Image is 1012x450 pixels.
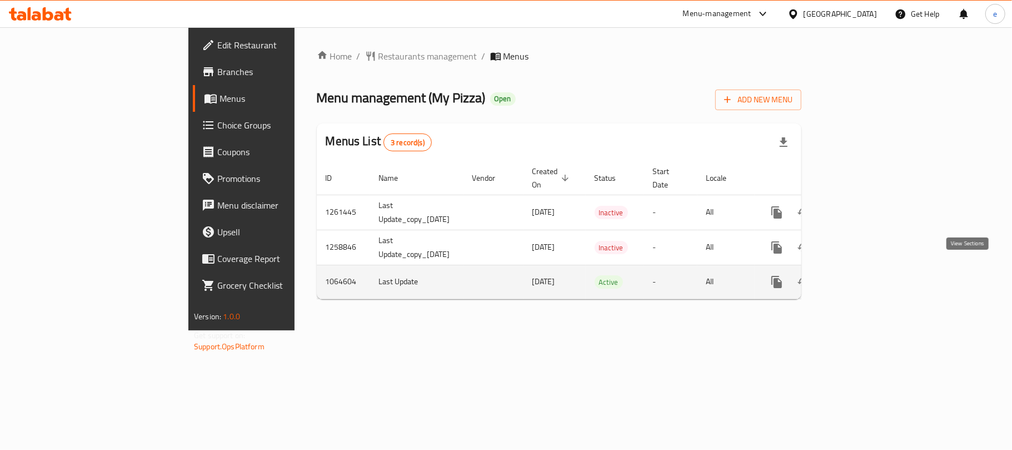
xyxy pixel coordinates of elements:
span: Add New Menu [724,93,792,107]
div: Menu-management [683,7,751,21]
span: 3 record(s) [384,137,431,148]
button: Change Status [790,199,817,226]
a: Restaurants management [365,50,477,63]
button: Add New Menu [715,90,801,110]
a: Promotions [193,165,357,192]
span: Menus [220,92,348,105]
span: Open [490,94,516,103]
a: Coupons [193,139,357,165]
span: Inactive [595,241,628,254]
span: [DATE] [532,274,555,289]
span: [DATE] [532,205,555,219]
span: Locale [706,171,741,185]
button: more [764,199,790,226]
td: All [697,195,755,230]
td: Last Update [370,265,463,299]
span: ID [326,171,347,185]
span: Edit Restaurant [217,38,348,52]
span: Menu management ( My Pizza ) [317,85,486,110]
div: Total records count [383,133,432,151]
span: Coverage Report [217,252,348,265]
span: Start Date [653,165,684,191]
span: Branches [217,65,348,78]
td: - [644,195,697,230]
td: All [697,265,755,299]
nav: breadcrumb [317,50,801,63]
span: Status [595,171,631,185]
div: Export file [770,129,797,156]
button: Change Status [790,234,817,261]
span: Menus [503,50,529,63]
a: Menu disclaimer [193,192,357,219]
a: Support.OpsPlatform [194,339,265,354]
a: Choice Groups [193,112,357,139]
span: Active [595,276,623,289]
a: Branches [193,58,357,85]
span: e [993,8,997,20]
span: Inactive [595,206,628,219]
div: [GEOGRAPHIC_DATA] [804,8,877,20]
span: [DATE] [532,240,555,254]
td: - [644,230,697,265]
button: more [764,234,790,261]
span: Coupons [217,145,348,159]
span: Get support on: [194,328,245,343]
span: 1.0.0 [223,309,240,324]
span: Vendor [472,171,510,185]
a: Grocery Checklist [193,272,357,299]
span: Name [379,171,413,185]
th: Actions [755,161,879,195]
li: / [482,50,486,63]
span: Upsell [217,225,348,239]
td: All [697,230,755,265]
td: - [644,265,697,299]
span: Promotions [217,172,348,185]
div: Active [595,275,623,289]
a: Upsell [193,219,357,245]
span: Version: [194,309,221,324]
span: Grocery Checklist [217,279,348,292]
h2: Menus List [326,133,432,151]
span: Restaurants management [378,50,477,63]
span: Choice Groups [217,118,348,132]
button: more [764,269,790,295]
a: Coverage Report [193,245,357,272]
div: Open [490,92,516,106]
table: enhanced table [317,161,879,299]
span: Created On [532,165,572,191]
td: Last Update_copy_[DATE] [370,195,463,230]
a: Edit Restaurant [193,32,357,58]
td: Last Update_copy_[DATE] [370,230,463,265]
li: / [357,50,361,63]
span: Menu disclaimer [217,199,348,212]
a: Menus [193,85,357,112]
